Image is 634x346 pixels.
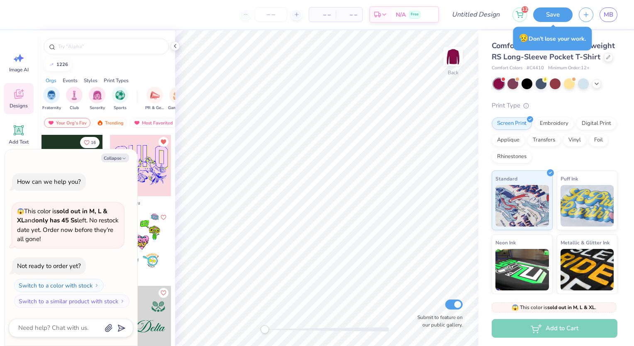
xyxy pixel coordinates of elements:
span: Comfort Colors Adult Heavyweight RS Long-Sleeve Pocket T-Shirt [492,41,615,62]
div: Digital Print [576,117,617,130]
div: Vinyl [563,134,586,146]
span: Club [70,105,79,111]
img: trending.gif [97,120,103,126]
input: Try "Alpha" [57,42,163,51]
input: Untitled Design [445,6,506,23]
button: Switch to a similar product with stock [14,295,129,308]
button: Switch to a color with stock [14,279,104,292]
button: filter button [168,87,187,111]
span: Image AI [9,66,29,73]
span: This color is and left. No restock date yet. Order now before they're all gone! [17,207,119,244]
button: filter button [112,87,128,111]
div: How can we help you? [17,178,81,186]
strong: only has 45 Ss [35,216,77,224]
button: Like [158,212,168,222]
span: Neon Ink [495,238,516,247]
label: Submit to feature on our public gallery. [413,314,463,329]
span: Puff Ink [561,174,578,183]
span: Minimum Order: 12 + [548,65,590,72]
div: Back [448,69,458,76]
span: # C4410 [527,65,544,72]
span: Sorority [90,105,105,111]
button: filter button [42,87,61,111]
span: Fraternity [42,105,61,111]
div: Not ready to order yet? [17,262,81,270]
div: Your Org's Fav [44,118,90,128]
button: Collapse [101,154,129,162]
img: most_fav.gif [48,120,54,126]
div: Styles [84,77,98,84]
span: N/A [396,10,406,19]
span: Free [411,12,419,17]
img: Game Day Image [173,90,183,100]
div: Most Favorited [130,118,177,128]
span: PR & General [145,105,164,111]
button: 12 [512,7,527,22]
span: Comfort Colors [492,65,522,72]
img: Switch to a color with stock [94,283,99,288]
img: trend_line.gif [48,62,55,67]
span: 😱 [17,207,24,215]
div: Don’t lose your work. [513,27,592,50]
img: Fraternity Image [47,90,56,100]
div: Transfers [527,134,561,146]
div: Screen Print [492,117,532,130]
button: Save [533,7,573,22]
img: Switch to a similar product with stock [120,299,125,304]
img: PR & General Image [150,90,160,100]
img: Standard [495,185,549,227]
div: Print Type [492,101,617,110]
img: Sports Image [115,90,125,100]
span: This color is . [512,304,596,311]
div: Trending [93,118,127,128]
button: filter button [89,87,105,111]
span: 😥 [519,33,529,44]
div: 1226 [56,62,68,67]
span: 😱 [512,304,519,312]
div: Accessibility label [261,325,269,334]
span: Sports [114,105,127,111]
div: filter for PR & General [145,87,164,111]
button: Unlike [158,137,168,147]
input: – – [255,7,287,22]
img: Puff Ink [561,185,614,227]
div: Embroidery [534,117,574,130]
strong: sold out in M, L & XL [547,304,595,311]
div: Foil [589,134,608,146]
div: Rhinestones [492,151,532,163]
button: Like [158,288,168,298]
div: filter for Fraternity [42,87,61,111]
span: Game Day [168,105,187,111]
span: MB [604,10,613,19]
span: Designs [10,102,28,109]
span: – – [314,10,331,19]
span: 16 [91,141,96,145]
div: Print Types [104,77,129,84]
span: – – [341,10,357,19]
div: filter for Sorority [89,87,105,111]
div: Orgs [46,77,56,84]
div: filter for Sports [112,87,128,111]
button: filter button [66,87,83,111]
button: filter button [145,87,164,111]
span: Standard [495,174,517,183]
img: most_fav.gif [134,120,140,126]
img: Metallic & Glitter Ink [561,249,614,290]
div: Applique [492,134,525,146]
strong: sold out in M, L & XL [17,207,107,225]
div: filter for Game Day [168,87,187,111]
button: 1226 [44,58,72,71]
div: filter for Club [66,87,83,111]
img: Neon Ink [495,249,549,290]
span: Add Text [9,139,29,145]
div: Events [63,77,78,84]
a: MB [600,7,617,22]
img: Back [445,48,461,65]
span: 12 [522,6,528,13]
span: Metallic & Glitter Ink [561,238,610,247]
img: Club Image [70,90,79,100]
img: Sorority Image [93,90,102,100]
button: Like [80,137,100,148]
